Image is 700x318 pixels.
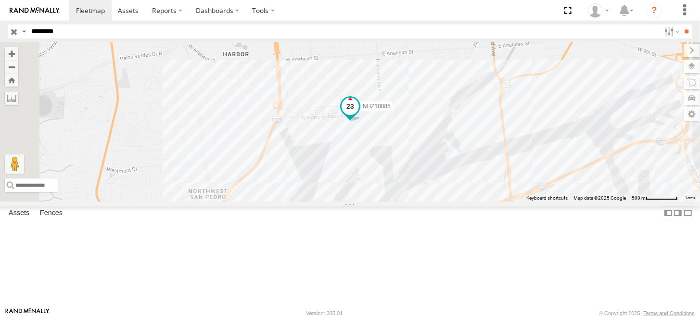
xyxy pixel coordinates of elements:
button: Zoom in [5,47,18,60]
div: Zulema McIntosch [585,3,612,18]
label: Search Query [20,25,28,38]
a: Visit our Website [5,308,50,318]
button: Zoom Home [5,74,18,87]
label: Assets [4,207,34,220]
label: Dock Summary Table to the Left [663,206,673,220]
img: rand-logo.svg [10,7,60,14]
label: Dock Summary Table to the Right [673,206,683,220]
div: Version: 305.01 [306,310,343,316]
button: Map Scale: 500 m per 63 pixels [629,195,681,202]
a: Terms and Conditions [644,310,695,316]
label: Map Settings [684,107,700,121]
label: Hide Summary Table [683,206,693,220]
button: Keyboard shortcuts [526,195,568,202]
button: Zoom out [5,60,18,74]
a: Terms [686,196,696,200]
span: Map data ©2025 Google [573,195,626,201]
label: Search Filter Options [661,25,681,38]
label: Fences [35,207,67,220]
i: ? [647,3,662,18]
div: © Copyright 2025 - [599,310,695,316]
label: Measure [5,91,18,105]
span: NHZ10885 [362,103,390,110]
span: 500 m [632,195,646,201]
button: Drag Pegman onto the map to open Street View [5,154,24,174]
